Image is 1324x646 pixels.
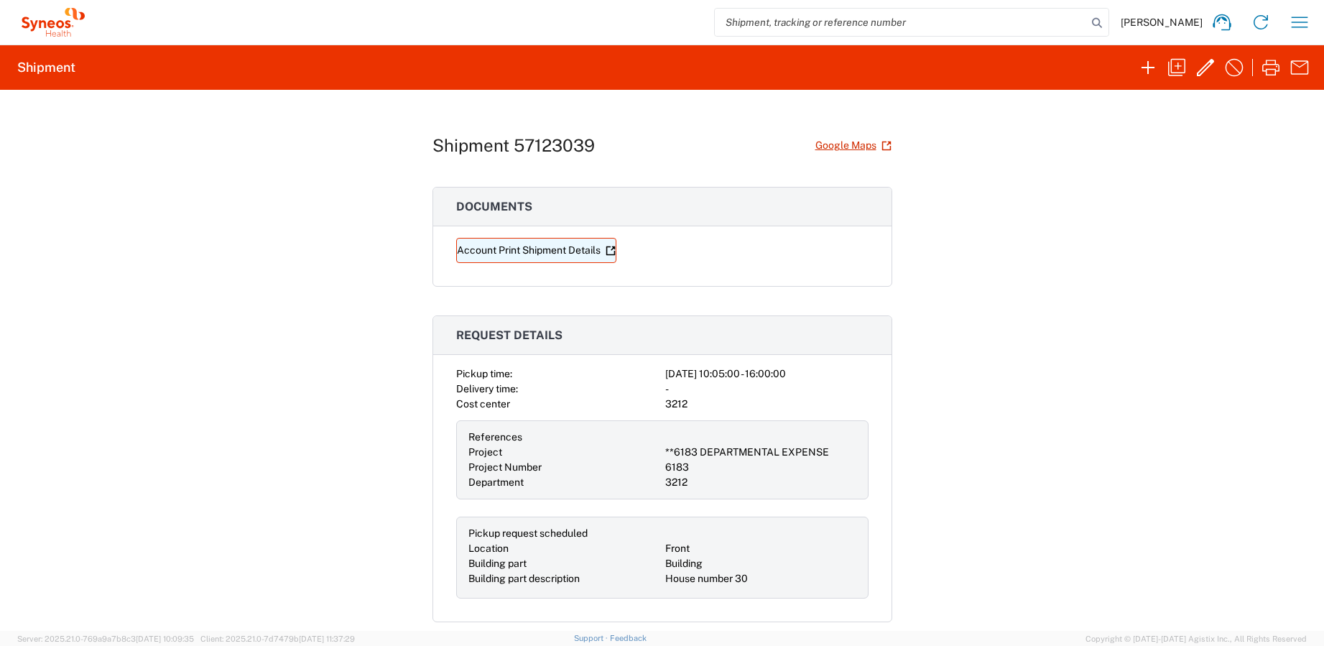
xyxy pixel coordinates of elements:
[815,133,892,158] a: Google Maps
[456,238,616,263] a: Account Print Shipment Details
[468,460,659,475] div: Project Number
[665,460,856,475] div: 6183
[468,558,527,569] span: Building part
[1121,16,1203,29] span: [PERSON_NAME]
[136,635,194,643] span: [DATE] 10:09:35
[1085,632,1307,645] span: Copyright © [DATE]-[DATE] Agistix Inc., All Rights Reserved
[665,571,856,586] div: House number 30
[432,135,595,156] h1: Shipment 57123039
[17,59,75,76] h2: Shipment
[665,445,856,460] div: **6183 DEPARTMENTAL EXPENSE
[456,383,518,394] span: Delivery time:
[200,635,355,643] span: Client: 2025.21.0-7d7479b
[468,543,509,554] span: Location
[456,368,512,379] span: Pickup time:
[715,9,1087,36] input: Shipment, tracking or reference number
[299,635,355,643] span: [DATE] 11:37:29
[665,475,856,490] div: 3212
[456,200,532,213] span: Documents
[468,431,522,443] span: References
[665,397,869,412] div: 3212
[665,382,869,397] div: -
[468,527,588,539] span: Pickup request scheduled
[574,634,610,642] a: Support
[468,445,659,460] div: Project
[456,328,563,342] span: Request details
[665,558,703,569] span: Building
[456,398,510,410] span: Cost center
[17,635,194,643] span: Server: 2025.21.0-769a9a7b8c3
[665,543,690,554] span: Front
[610,634,647,642] a: Feedback
[468,573,580,584] span: Building part description
[665,366,869,382] div: [DATE] 10:05:00 - 16:00:00
[468,475,659,490] div: Department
